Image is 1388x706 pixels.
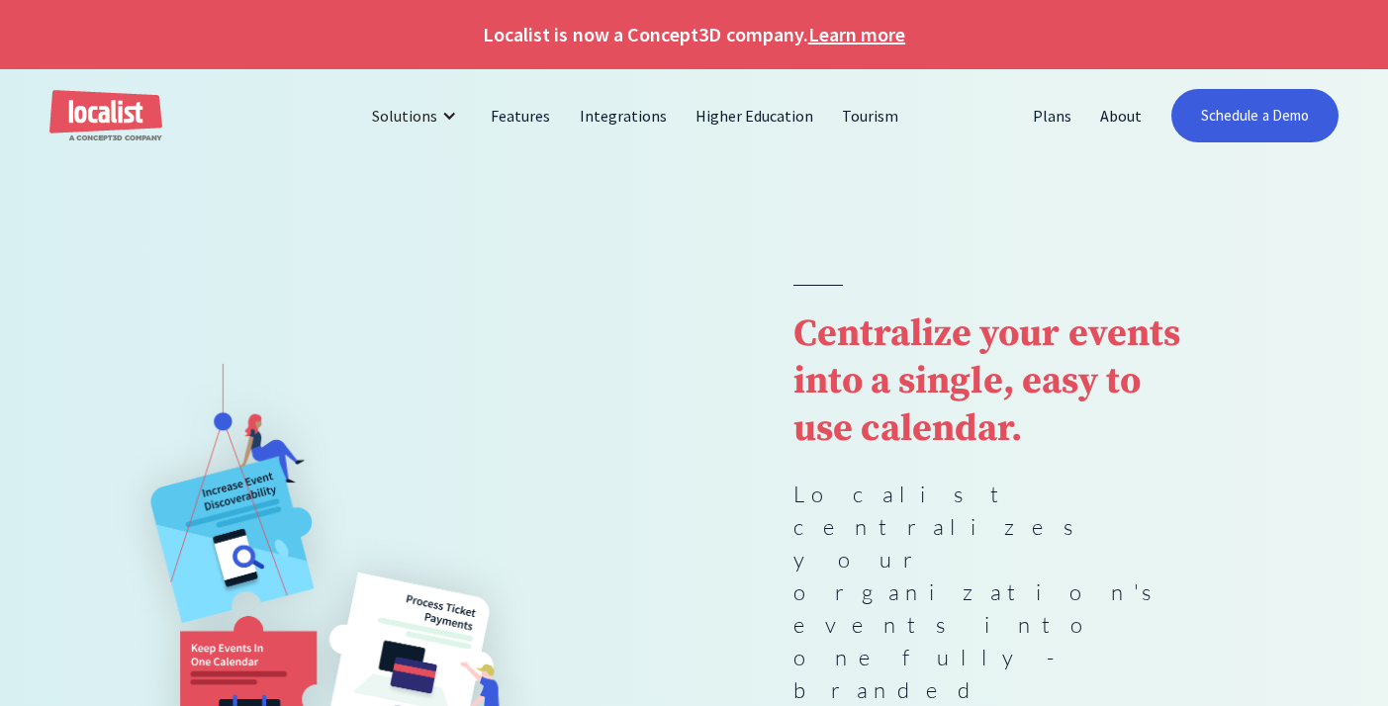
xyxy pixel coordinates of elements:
a: Features [477,92,565,139]
a: Schedule a Demo [1171,89,1339,142]
div: Solutions [372,104,437,128]
div: Solutions [357,92,477,139]
a: Learn more [808,20,905,49]
a: About [1086,92,1157,139]
strong: Centralize your events into a single, easy to use calendar. [793,310,1180,453]
a: Tourism [828,92,913,139]
a: Plans [1019,92,1086,139]
a: home [49,90,162,142]
a: Integrations [566,92,682,139]
a: Higher Education [682,92,829,139]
